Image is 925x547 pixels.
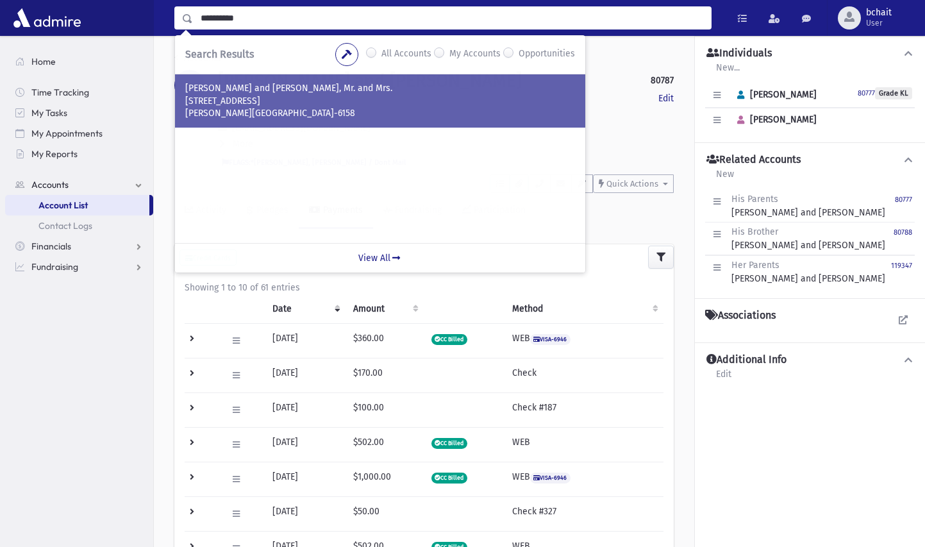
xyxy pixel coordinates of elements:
[185,107,575,120] p: [PERSON_NAME][GEOGRAPHIC_DATA]-6158
[346,324,424,358] td: $360.00
[866,18,892,28] span: User
[731,114,817,125] span: [PERSON_NAME]
[265,497,346,532] td: [DATE]
[449,47,501,62] label: My Accounts
[431,438,467,449] span: CC Billed
[31,128,103,139] span: My Appointments
[346,393,424,428] td: $100.00
[731,226,778,237] span: His Brother
[504,497,663,532] td: Check #327
[894,228,912,237] small: 80788
[193,6,711,29] input: Search
[175,243,585,273] a: View All
[31,56,56,67] span: Home
[174,51,221,70] nav: breadcrumb
[265,428,346,462] td: [DATE]
[715,367,732,390] a: Edit
[381,47,431,62] label: All Accounts
[891,262,912,270] small: 119347
[185,82,575,95] p: [PERSON_NAME] and [PERSON_NAME], Mr. and Mrs.
[651,74,674,87] strong: 80787
[706,353,787,367] h4: Additional Info
[519,47,575,62] label: Opportunities
[731,225,885,252] div: [PERSON_NAME] and [PERSON_NAME]
[715,60,740,83] a: New...
[858,89,875,97] small: 80777
[504,462,663,497] td: WEB
[731,89,817,100] span: [PERSON_NAME]
[31,240,71,252] span: Financials
[265,294,346,324] th: Date: activate to sort column ascending
[731,194,778,205] span: His Parents
[31,261,78,273] span: Fundraising
[31,179,69,190] span: Accounts
[5,236,153,257] a: Financials
[705,153,915,167] button: Related Accounts
[431,334,467,345] span: CC Billed
[5,82,153,103] a: Time Tracking
[5,144,153,164] a: My Reports
[265,324,346,358] td: [DATE]
[185,95,575,108] p: [STREET_ADDRESS]
[31,148,78,160] span: My Reports
[38,199,88,211] span: Account List
[504,294,663,324] th: Method: activate to sort column ascending
[346,428,424,462] td: $502.00
[866,8,892,18] span: bchait
[895,196,912,204] small: 80777
[705,47,915,60] button: Individuals
[715,167,735,190] a: New
[265,393,346,428] td: [DATE]
[858,87,875,98] a: 80777
[5,195,149,215] a: Account List
[5,123,153,144] a: My Appointments
[185,48,254,60] span: Search Results
[185,281,663,294] div: Showing 1 to 10 of 61 entries
[346,358,424,393] td: $170.00
[174,70,205,101] div: K
[705,309,776,322] h4: Associations
[31,107,67,119] span: My Tasks
[5,103,153,123] a: My Tasks
[504,358,663,393] td: Check
[346,462,424,497] td: $1,000.00
[530,473,571,484] span: VISA-6946
[31,87,89,98] span: Time Tracking
[431,473,467,484] span: CC Billed
[504,324,663,358] td: WEB
[658,92,674,105] a: Edit
[174,53,221,63] a: Accounts
[265,358,346,393] td: [DATE]
[265,462,346,497] td: [DATE]
[346,497,424,532] td: $50.00
[38,220,92,231] span: Contact Logs
[606,179,658,189] span: Quick Actions
[731,192,885,219] div: [PERSON_NAME] and [PERSON_NAME]
[530,334,571,345] span: VISA-6946
[346,294,424,324] th: Amount: activate to sort column ascending
[706,47,772,60] h4: Individuals
[705,353,915,367] button: Additional Info
[504,428,663,462] td: WEB
[593,174,674,193] button: Quick Actions
[894,225,912,252] a: 80788
[5,257,153,277] a: Fundraising
[10,5,84,31] img: AdmirePro
[731,260,779,271] span: Her Parents
[895,192,912,219] a: 80777
[504,393,663,428] td: Check #187
[5,51,153,72] a: Home
[706,153,801,167] h4: Related Accounts
[731,258,885,285] div: [PERSON_NAME] and [PERSON_NAME]
[5,174,153,195] a: Accounts
[5,215,153,236] a: Contact Logs
[174,193,237,229] a: Activity
[891,258,912,285] a: 119347
[875,87,912,99] span: Grade KL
